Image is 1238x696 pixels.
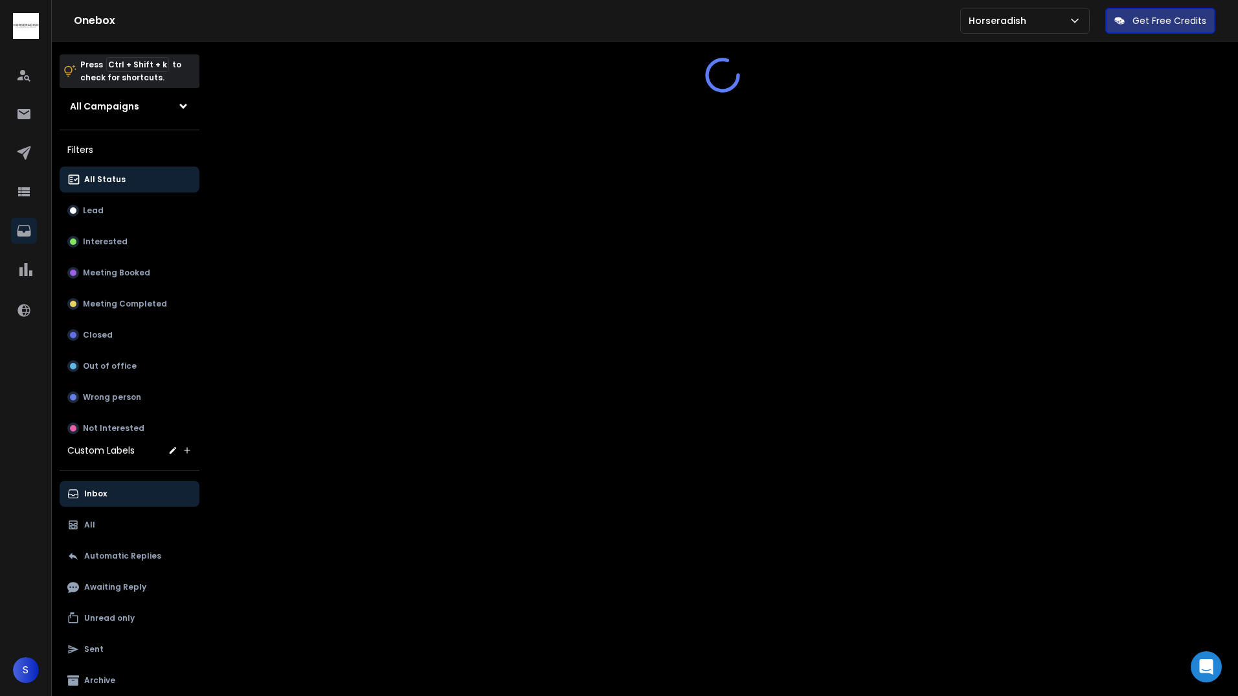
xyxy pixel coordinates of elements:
button: Sent [60,636,199,662]
button: Unread only [60,605,199,631]
img: logo [13,13,39,39]
p: Interested [83,237,128,247]
h3: Custom Labels [67,444,135,457]
button: Closed [60,322,199,348]
button: Inbox [60,481,199,507]
button: Lead [60,198,199,224]
p: Horseradish [969,14,1031,27]
h1: Onebox [74,13,960,29]
button: Out of office [60,353,199,379]
p: Sent [84,644,104,655]
p: Lead [83,205,104,216]
p: Not Interested [83,423,144,434]
button: S [13,657,39,683]
span: Ctrl + Shift + k [106,57,169,72]
button: Wrong person [60,384,199,410]
p: Awaiting Reply [84,582,146,592]
p: Automatic Replies [84,551,161,561]
button: Meeting Completed [60,291,199,317]
p: Archive [84,675,115,686]
p: Meeting Completed [83,299,167,309]
div: Open Intercom Messenger [1191,651,1222,682]
p: Meeting Booked [83,268,150,278]
h1: All Campaigns [70,100,139,113]
p: Unread only [84,613,135,623]
h3: Filters [60,141,199,159]
button: All [60,512,199,538]
button: Get Free Credits [1105,8,1215,34]
button: Automatic Replies [60,543,199,569]
p: Closed [83,330,113,340]
p: Wrong person [83,392,141,402]
button: All Status [60,167,199,192]
button: Archive [60,667,199,693]
p: All [84,520,95,530]
p: Out of office [83,361,137,371]
p: Press to check for shortcuts. [80,58,181,84]
p: Inbox [84,489,107,499]
button: All Campaigns [60,93,199,119]
p: All Status [84,174,126,185]
button: Not Interested [60,415,199,441]
button: Interested [60,229,199,255]
p: Get Free Credits [1132,14,1206,27]
button: Awaiting Reply [60,574,199,600]
button: Meeting Booked [60,260,199,286]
